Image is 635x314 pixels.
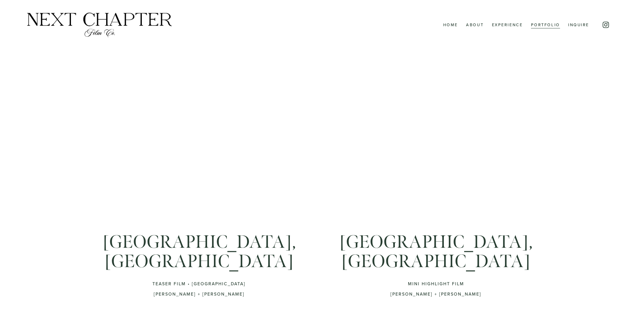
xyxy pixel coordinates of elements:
[531,21,560,29] a: Portfolio
[336,281,536,287] p: Mini Highlight Film
[102,231,300,272] span: [GEOGRAPHIC_DATA], [GEOGRAPHIC_DATA]
[99,292,300,297] p: [PERSON_NAME] + [PERSON_NAME]
[99,92,300,204] iframe: Hotel Del Coronado Wedding | Johnny + Kelli
[339,231,536,272] span: [GEOGRAPHIC_DATA], [GEOGRAPHIC_DATA]
[336,292,536,297] p: [PERSON_NAME] + [PERSON_NAME]
[568,21,589,29] a: Inquire
[336,92,536,204] iframe: Lakeside Resort | Abdullah + Kelly 09 • 07 • 2024
[443,21,458,29] a: Home
[492,21,523,29] a: Experience
[99,281,300,287] p: Teaser Film • [GEOGRAPHIC_DATA]
[602,21,610,29] a: Instagram
[466,21,484,29] a: About
[25,12,174,38] img: Next Chapter Film Co.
